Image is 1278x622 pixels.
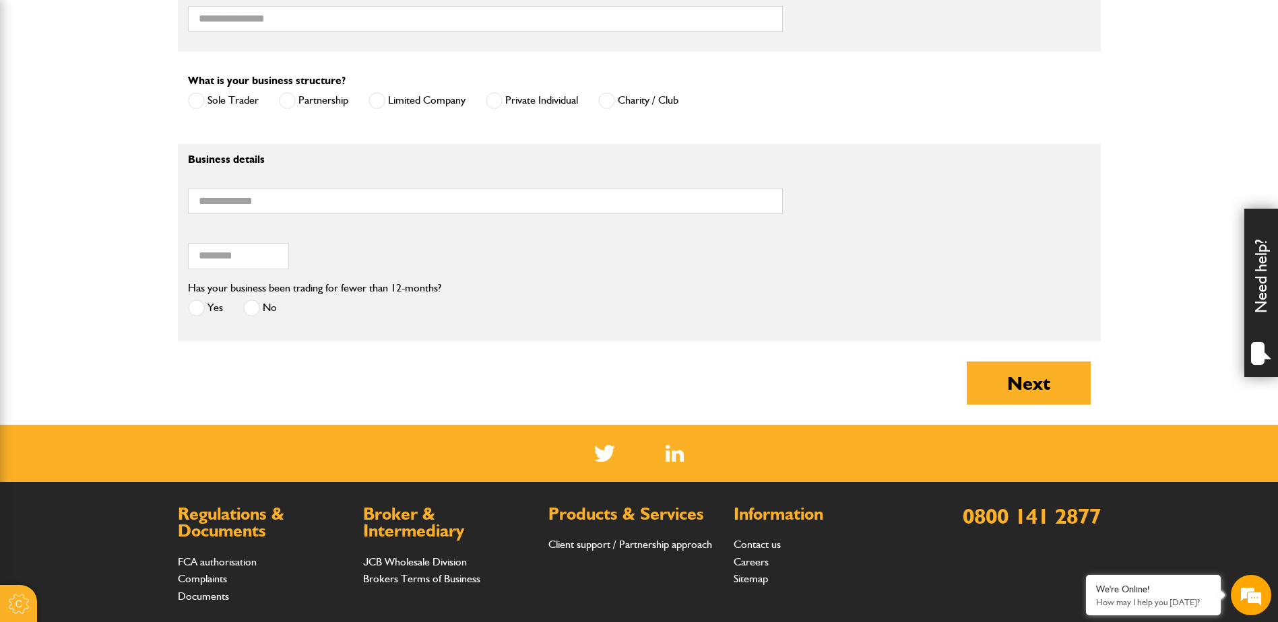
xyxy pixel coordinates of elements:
input: Enter your last name [18,125,246,154]
a: Complaints [178,572,227,585]
textarea: Type your message and hit 'Enter' [18,244,246,403]
a: Sitemap [734,572,768,585]
em: Start Chat [183,415,245,433]
label: Has your business been trading for fewer than 12-months? [188,283,441,293]
a: Careers [734,555,769,568]
a: Client support / Partnership approach [548,538,712,551]
a: LinkedIn [666,445,684,462]
h2: Products & Services [548,506,720,523]
input: Enter your phone number [18,204,246,234]
label: Limited Company [369,92,466,109]
label: Sole Trader [188,92,259,109]
div: Need help? [1244,209,1278,377]
a: FCA authorisation [178,555,257,568]
label: Private Individual [486,92,578,109]
a: 0800 141 2877 [963,503,1101,529]
p: How may I help you today? [1096,597,1211,607]
div: Minimize live chat window [221,7,253,39]
div: Chat with us now [70,75,226,93]
label: Charity / Club [598,92,678,109]
h2: Regulations & Documents [178,506,350,540]
p: Business details [188,154,783,165]
a: JCB Wholesale Division [363,555,467,568]
a: Documents [178,590,229,602]
img: Linked In [666,445,684,462]
img: d_20077148190_company_1631870298795_20077148190 [23,75,57,94]
div: We're Online! [1096,584,1211,595]
label: Partnership [279,92,348,109]
h2: Information [734,506,905,523]
button: Next [967,361,1091,405]
img: Twitter [594,445,615,462]
a: Brokers Terms of Business [363,572,480,585]
a: Contact us [734,538,781,551]
label: No [243,300,277,316]
input: Enter your email address [18,164,246,194]
label: What is your business structure? [188,75,346,86]
label: Yes [188,300,223,316]
h2: Broker & Intermediary [363,506,535,540]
